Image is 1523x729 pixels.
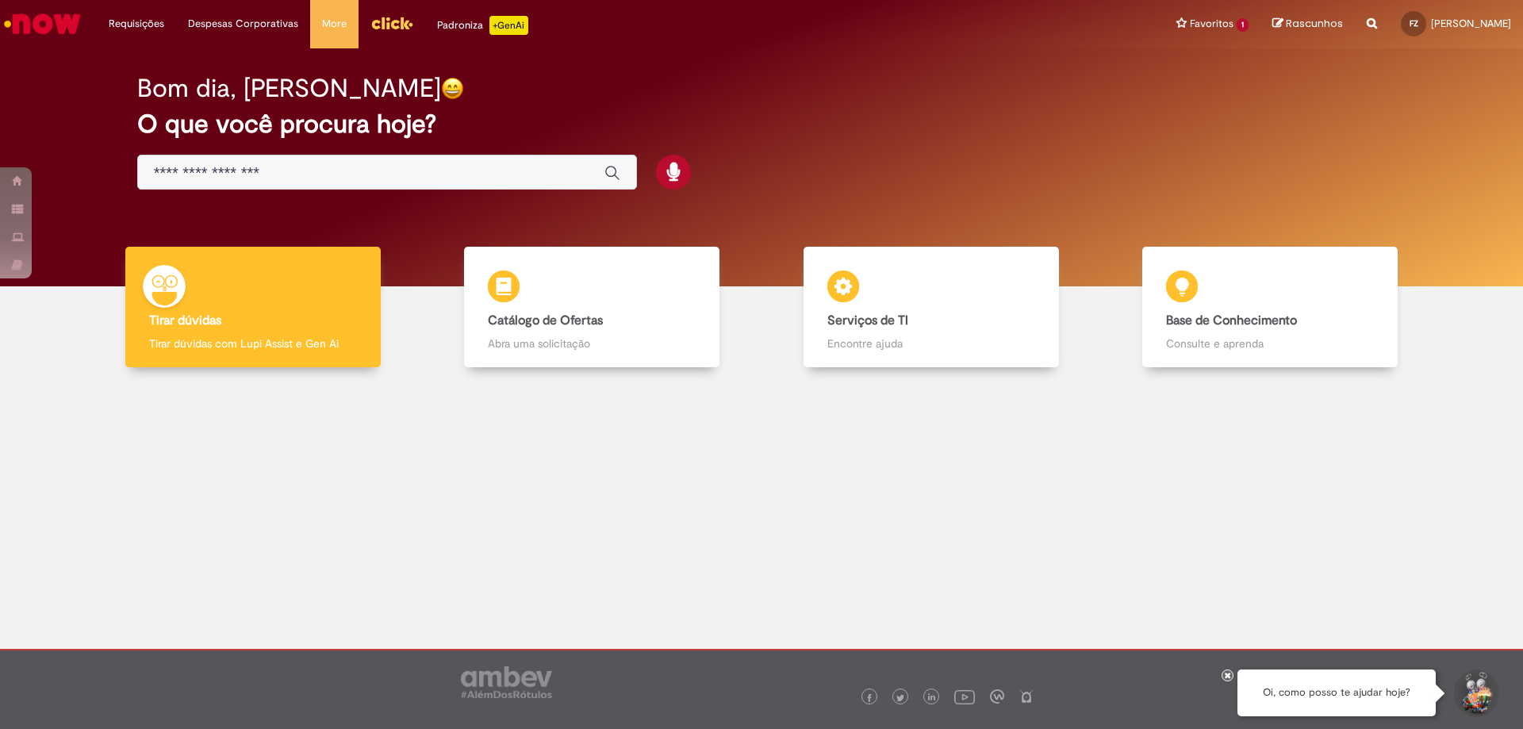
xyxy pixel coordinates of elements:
span: 1 [1237,18,1249,32]
div: Oi, como posso te ajudar hoje? [1237,670,1436,716]
img: logo_footer_linkedin.png [928,693,936,703]
b: Catálogo de Ofertas [488,313,603,328]
b: Tirar dúvidas [149,313,221,328]
p: Encontre ajuda [827,336,1035,351]
a: Catálogo de Ofertas Abra uma solicitação [423,247,762,368]
img: happy-face.png [441,77,464,100]
span: FZ [1410,18,1418,29]
p: Tirar dúvidas com Lupi Assist e Gen Ai [149,336,357,351]
button: Iniciar Conversa de Suporte [1452,670,1499,717]
img: logo_footer_naosei.png [1019,689,1034,704]
span: Requisições [109,16,164,32]
b: Serviços de TI [827,313,908,328]
p: Abra uma solicitação [488,336,696,351]
img: ServiceNow [2,8,83,40]
span: Favoritos [1190,16,1233,32]
img: logo_footer_workplace.png [990,689,1004,704]
img: click_logo_yellow_360x200.png [370,11,413,35]
a: Serviços de TI Encontre ajuda [761,247,1101,368]
h2: Bom dia, [PERSON_NAME] [137,75,441,102]
span: Despesas Corporativas [188,16,298,32]
div: Padroniza [437,16,528,35]
a: Base de Conhecimento Consulte e aprenda [1101,247,1441,368]
img: logo_footer_youtube.png [954,686,975,707]
p: +GenAi [489,16,528,35]
p: Consulte e aprenda [1166,336,1374,351]
span: Rascunhos [1286,16,1343,31]
img: logo_footer_ambev_rotulo_gray.png [461,666,552,698]
img: logo_footer_facebook.png [865,694,873,702]
h2: O que você procura hoje? [137,110,1387,138]
a: Rascunhos [1272,17,1343,32]
b: Base de Conhecimento [1166,313,1297,328]
a: Tirar dúvidas Tirar dúvidas com Lupi Assist e Gen Ai [83,247,423,368]
span: More [322,16,347,32]
span: [PERSON_NAME] [1431,17,1511,30]
img: logo_footer_twitter.png [896,694,904,702]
